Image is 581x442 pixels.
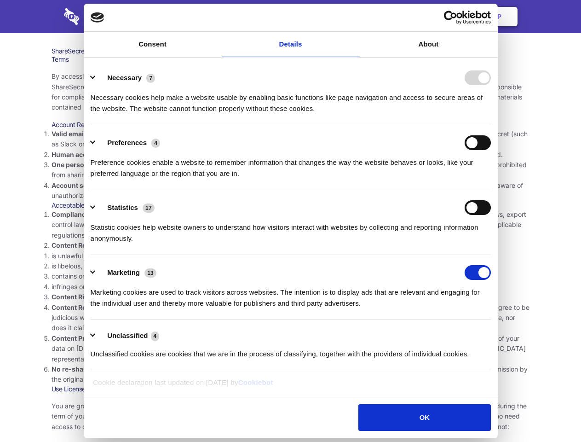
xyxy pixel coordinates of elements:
[91,265,162,280] button: Marketing (13)
[52,55,530,64] h3: Terms
[52,240,530,292] li: You agree NOT to use Sharesecret to upload or share content that:
[91,200,161,215] button: Statistics (17)
[146,74,155,83] span: 7
[358,404,490,431] button: OK
[52,161,130,169] strong: One person per account.
[52,385,530,393] h3: Use License
[52,47,530,55] h1: ShareSecret Terms of Service
[91,70,161,85] button: Necessary (7)
[52,261,530,271] li: is libelous, defamatory, or fraudulent
[373,2,415,31] a: Contact
[52,302,530,333] li: You are solely responsible for the content you share on Sharesecret, and with the people you shar...
[52,209,530,240] li: Your use of the Sharesecret must not violate any applicable laws, including copyright or trademar...
[143,204,155,213] span: 17
[151,331,160,341] span: 4
[107,204,138,211] label: Statistics
[107,139,147,146] label: Preferences
[52,150,530,160] li: Only human beings may create accounts. “Bot” accounts — those created by software, in an automate...
[417,2,457,31] a: Login
[64,8,143,25] img: logo-wordmark-white-trans-d4663122ce5f474addd5e946df7df03e33cb6a1c49d2221995e7729f52c070b2.svg
[91,12,104,23] img: logo
[52,151,107,158] strong: Human accounts.
[270,2,310,31] a: Pricing
[52,129,530,150] li: You must provide a valid email address, either directly, or through approved third-party integrat...
[52,160,530,180] li: You are not allowed to share account credentials. Each account is dedicated to the individual who...
[238,378,273,386] a: Cookiebot
[91,215,491,244] div: Statistic cookies help website owners to understand how visitors interact with websites by collec...
[52,180,530,201] li: You are responsible for your own account security, including the security of your Sharesecret acc...
[91,342,491,360] div: Unclassified cookies are cookies that we are in the process of classifying, together with the pro...
[52,210,190,218] strong: Compliance with local laws and regulations.
[91,330,165,342] button: Unclassified (4)
[52,282,530,292] li: infringes on any proprietary right of any party, including patent, trademark, trade secret, copyr...
[144,268,156,278] span: 13
[91,85,491,114] div: Necessary cookies help make a website usable by enabling basic functions like page navigation and...
[91,150,491,179] div: Preference cookies enable a website to remember information that changes the way the website beha...
[410,11,491,24] a: Usercentrics Cookiebot - opens in a new window
[107,74,142,81] label: Necessary
[52,271,530,281] li: contains or installs any active malware or exploits, or uses our platform for exploit delivery (s...
[84,32,222,57] a: Consent
[52,365,98,373] strong: No re-sharing.
[52,130,88,138] strong: Valid email.
[52,293,101,301] strong: Content Rights.
[52,333,530,364] li: You understand that [DEMOGRAPHIC_DATA] or it’s representatives have no ability to retrieve the pl...
[222,32,360,57] a: Details
[52,121,530,129] h3: Account Requirements
[360,32,498,57] a: About
[52,292,530,302] li: You agree that you will use Sharesecret only to secure and share content that you have the right ...
[52,201,530,209] h3: Acceptable Use
[107,268,140,276] label: Marketing
[52,181,107,189] strong: Account security.
[91,280,491,309] div: Marketing cookies are used to track visitors across websites. The intention is to display ads tha...
[52,303,125,311] strong: Content Responsibility.
[151,139,160,148] span: 4
[86,377,495,395] div: Cookie declaration last updated on [DATE] by
[91,135,166,150] button: Preferences (4)
[52,241,119,249] strong: Content Restrictions.
[52,364,530,385] li: If you were the recipient of a Sharesecret link, you agree not to re-share it with anyone else, u...
[52,251,530,261] li: is unlawful or promotes unlawful activities
[52,71,530,113] p: By accessing the Sharesecret web application at and any other related services, apps and software...
[52,334,104,342] strong: Content Privacy.
[52,401,530,432] p: You are granted permission to use the [DEMOGRAPHIC_DATA] services, subject to these terms of serv...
